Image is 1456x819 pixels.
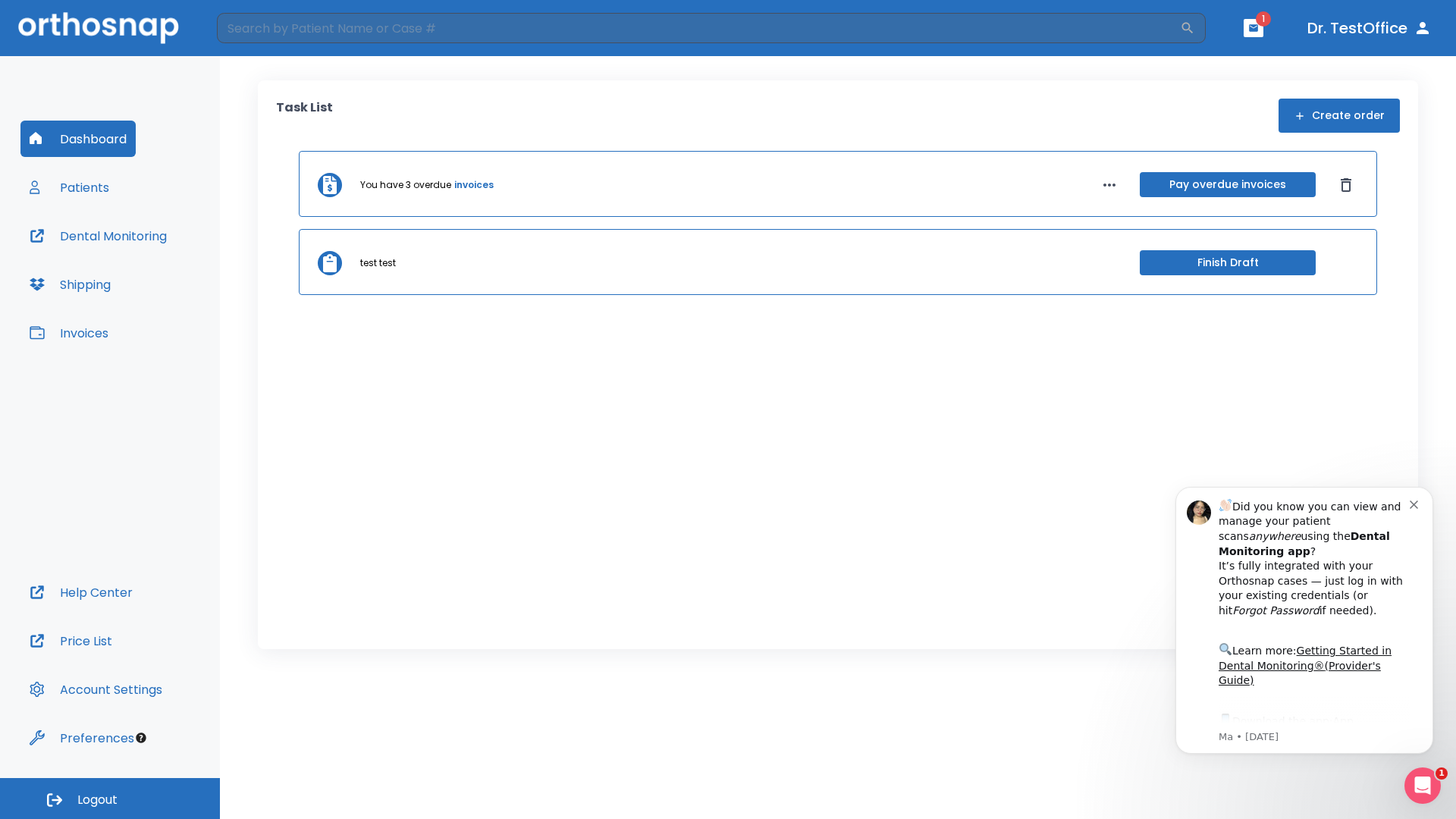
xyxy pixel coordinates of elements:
[20,169,118,206] button: Patients
[66,266,257,280] p: Message from Ma, sent 3w ago
[20,315,118,351] button: Invoices
[257,33,269,45] button: Dismiss notification
[1153,464,1456,778] iframe: Intercom notifications message
[134,731,148,745] div: Tooltip anchor
[1279,99,1400,133] button: Create order
[217,13,1180,43] input: Search by Patient Name or Case #
[1404,767,1441,804] iframe: Intercom live chat
[1334,173,1358,197] button: Dismiss
[66,251,201,278] a: App Store
[20,623,121,659] button: Price List
[1140,250,1316,275] button: Finish Draft
[20,720,143,756] button: Preferences
[18,12,179,43] img: Orthosnap
[20,121,136,157] button: Dashboard
[360,256,396,270] p: test test
[20,218,176,254] button: Dental Monitoring
[1256,11,1271,27] span: 1
[360,178,451,192] p: You have 3 overdue
[1436,767,1448,780] span: 1
[77,792,118,808] span: Logout
[20,671,171,708] button: Account Settings
[276,99,333,133] p: Task List
[66,247,257,325] div: Download the app: | ​ Let us know if you need help getting started!
[20,574,142,610] button: Help Center
[1301,14,1438,42] button: Dr. TestOffice
[20,266,120,303] button: Shipping
[1140,172,1316,197] button: Pay overdue invoices
[454,178,494,192] a: invoices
